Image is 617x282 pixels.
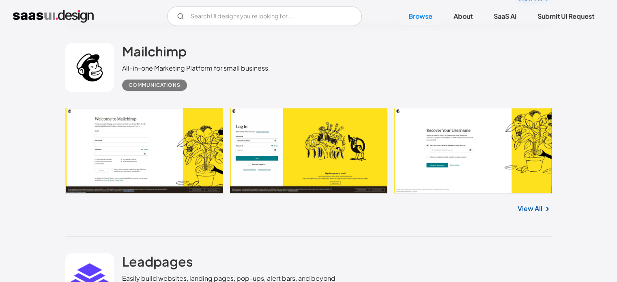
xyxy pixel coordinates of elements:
div: Communications [129,80,181,90]
input: Search UI designs you're looking for... [167,6,362,26]
a: About [444,7,482,25]
a: Mailchimp [122,43,187,63]
a: SaaS Ai [484,7,526,25]
form: Email Form [167,6,362,26]
h2: Leadpages [122,253,193,269]
a: View All [518,204,542,213]
div: All-in-one Marketing Platform for small business. [122,63,270,73]
h2: Mailchimp [122,43,187,59]
a: Submit UI Request [528,7,604,25]
a: Browse [399,7,442,25]
a: home [13,10,94,23]
a: Leadpages [122,253,193,273]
